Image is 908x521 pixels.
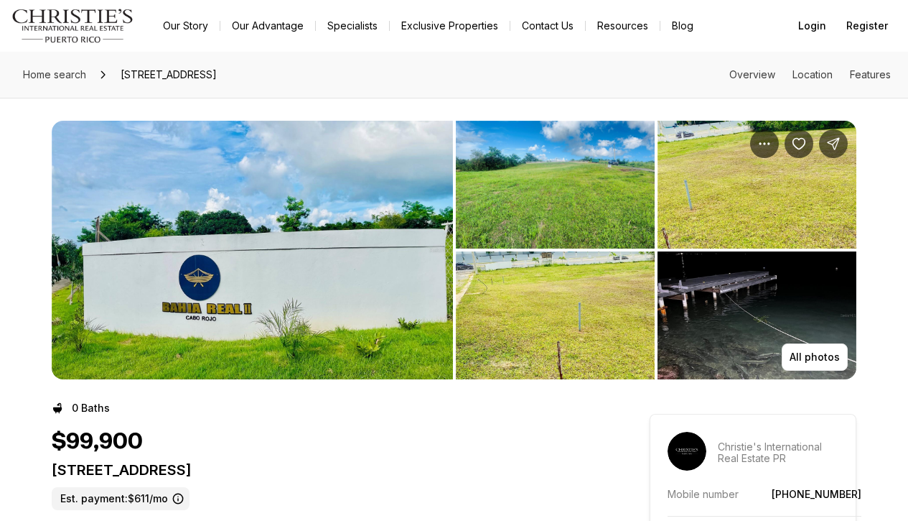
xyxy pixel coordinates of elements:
[838,11,897,40] button: Register
[846,20,888,32] span: Register
[819,129,848,158] button: Share Property: 308 BAHIA REAL II LOT 2 #Lot 2
[151,16,220,36] a: Our Story
[790,351,840,363] p: All photos
[729,68,775,80] a: Skip to: Overview
[456,252,655,379] button: View image gallery
[52,121,453,379] li: 1 of 3
[52,487,189,510] label: Est. payment: $611/mo
[792,68,833,80] a: Skip to: Location
[657,252,856,379] button: View image gallery
[17,63,92,86] a: Home search
[316,16,389,36] a: Specialists
[510,16,585,36] button: Contact Us
[115,63,223,86] span: [STREET_ADDRESS]
[52,121,856,379] div: Listing Photos
[750,129,779,158] button: Property options
[456,121,857,379] li: 2 of 3
[785,129,813,158] button: Save Property: 308 BAHIA REAL II LOT 2 #Lot 2
[52,461,598,479] p: [STREET_ADDRESS]
[850,68,891,80] a: Skip to: Features
[390,16,510,36] a: Exclusive Properties
[23,68,86,80] span: Home search
[220,16,315,36] a: Our Advantage
[52,121,453,379] button: View image gallery
[657,121,856,249] button: View image gallery
[52,428,143,456] h1: $99,900
[798,20,826,32] span: Login
[668,488,739,500] p: Mobile number
[72,402,110,414] p: 0 Baths
[586,16,660,36] a: Resources
[782,344,848,371] button: All photos
[729,69,891,80] nav: Page section menu
[790,11,835,40] button: Login
[660,16,705,36] a: Blog
[456,121,655,249] button: View image gallery
[11,9,134,43] img: logo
